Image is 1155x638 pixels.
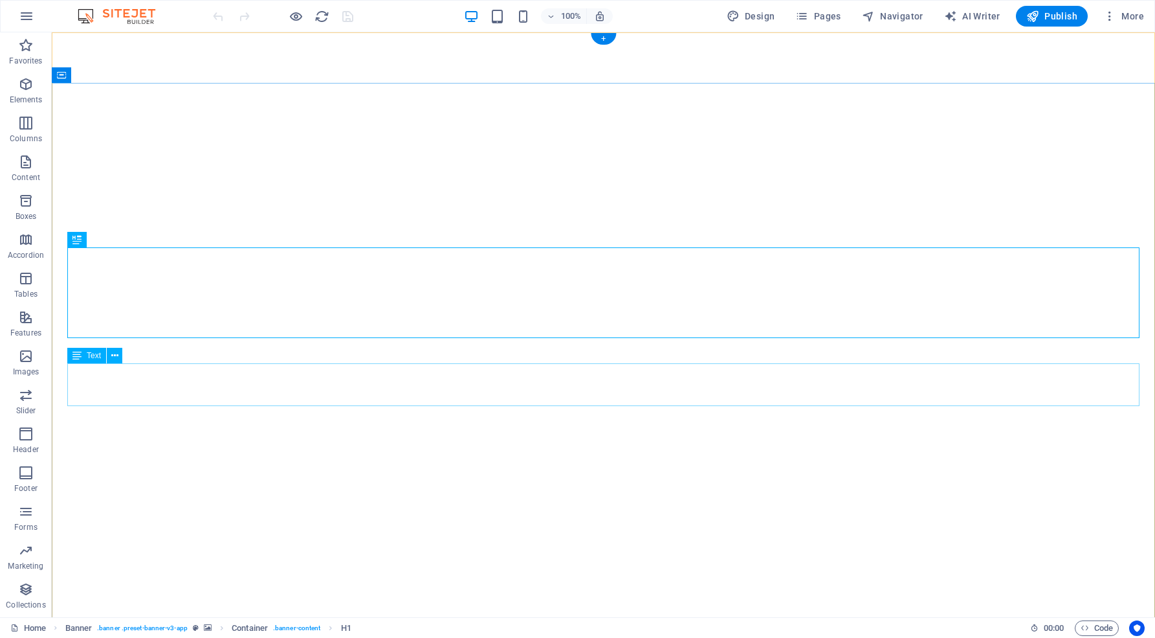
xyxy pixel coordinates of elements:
[721,6,780,27] button: Design
[87,352,101,359] span: Text
[10,328,41,338] p: Features
[65,621,93,636] span: Click to select. Double-click to edit
[8,250,44,260] p: Accordion
[1129,621,1145,636] button: Usercentrics
[204,624,212,632] i: This element contains a background
[14,522,38,532] p: Forms
[9,56,42,66] p: Favorites
[12,172,40,183] p: Content
[862,10,923,23] span: Navigator
[65,621,351,636] nav: breadcrumb
[14,483,38,494] p: Footer
[314,8,329,24] button: reload
[16,211,37,222] p: Boxes
[1053,623,1055,633] span: :
[6,600,45,610] p: Collections
[1103,10,1144,23] span: More
[944,10,1000,23] span: AI Writer
[560,8,581,24] h6: 100%
[721,6,780,27] div: Design (Ctrl+Alt+Y)
[795,10,841,23] span: Pages
[1098,6,1149,27] button: More
[74,8,171,24] img: Editor Logo
[10,621,46,636] a: Click to cancel selection. Double-click to open Pages
[727,10,775,23] span: Design
[273,621,320,636] span: . banner-content
[1075,621,1119,636] button: Code
[10,95,43,105] p: Elements
[14,289,38,299] p: Tables
[232,621,268,636] span: Click to select. Double-click to edit
[16,405,36,416] p: Slider
[1016,6,1088,27] button: Publish
[341,621,351,636] span: Click to select. Double-click to edit
[1081,621,1113,636] span: Code
[314,9,329,24] i: Reload page
[857,6,929,27] button: Navigator
[193,624,199,632] i: This element is a customizable preset
[541,8,587,24] button: 100%
[591,33,616,45] div: +
[594,10,606,22] i: On resize automatically adjust zoom level to fit chosen device.
[1044,621,1064,636] span: 00 00
[1026,10,1077,23] span: Publish
[97,621,188,636] span: . banner .preset-banner-v3-app
[13,444,39,455] p: Header
[939,6,1006,27] button: AI Writer
[790,6,846,27] button: Pages
[13,367,39,377] p: Images
[10,133,42,144] p: Columns
[1030,621,1064,636] h6: Session time
[8,561,43,571] p: Marketing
